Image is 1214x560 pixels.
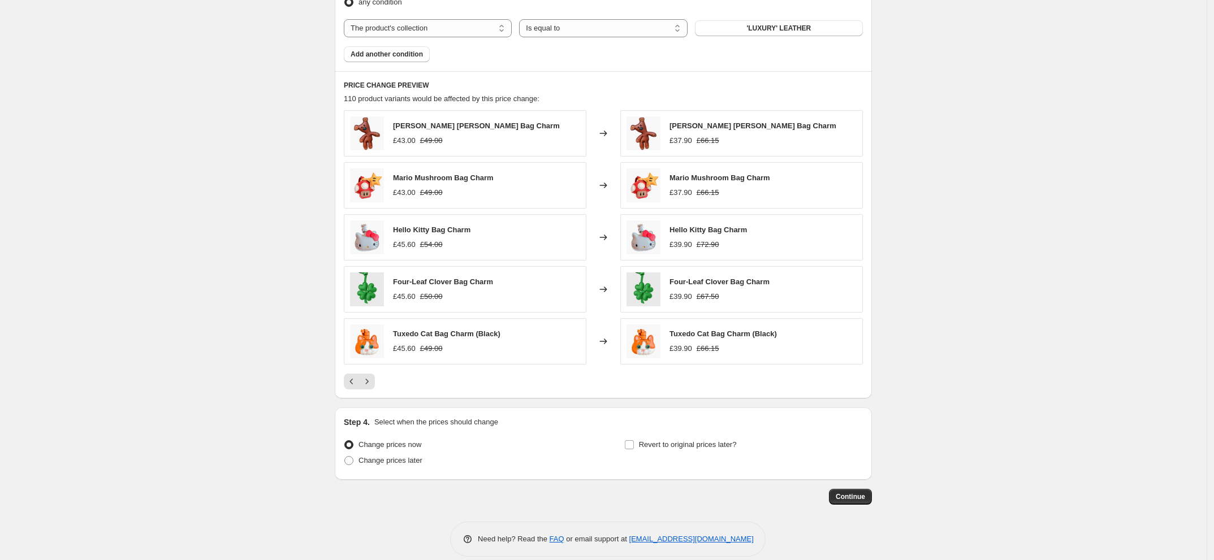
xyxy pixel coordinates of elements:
p: Select when the prices should change [374,416,498,428]
div: £39.90 [669,291,692,302]
span: Hello Kitty Bag Charm [393,225,470,234]
span: Mario Mushroom Bag Charm [393,173,494,182]
img: FP__0045_Fotos_Produtos_0000s_0045_Cogu_80x.jpg [350,168,384,202]
strike: £66.15 [697,343,719,354]
div: £45.60 [393,291,416,302]
strike: £50.00 [420,291,443,302]
strike: £72.90 [697,239,719,250]
strike: £49.00 [420,343,443,354]
a: FAQ [550,535,564,543]
span: 'LUXURY' LEATHER [746,24,811,33]
span: Add another condition [351,50,423,59]
img: FP__0013_Fotos_Produtos_0001s_0001_Camada_4_80x.jpg [627,116,660,150]
div: £37.90 [669,187,692,198]
img: Trevo1_80x.jpg [627,272,660,306]
button: Continue [829,489,872,505]
button: Add another condition [344,46,430,62]
div: £45.60 [393,343,416,354]
span: 110 product variants would be affected by this price change: [344,94,539,103]
strike: £67.50 [697,291,719,302]
span: Change prices now [358,440,421,449]
img: FP__0013_Fotos_Produtos_0001s_0001_Camada_4_80x.jpg [350,116,384,150]
span: Need help? Read the [478,535,550,543]
span: Hello Kitty Bag Charm [669,225,747,234]
div: £43.00 [393,187,416,198]
h2: Step 4. [344,416,370,428]
span: Continue [836,492,865,501]
span: or email support at [564,535,629,543]
strike: £66.15 [697,135,719,146]
span: Revert to original prices later? [639,440,737,449]
strike: £49.00 [420,135,443,146]
nav: Pagination [344,374,375,389]
img: FP__0045_Fotos_Produtos_0000s_0045_Cogu_80x.jpg [627,168,660,202]
strike: £49.00 [420,187,443,198]
img: FP__0006_Fotos_Produtos_0001s_0008_Tuxedo_Laranja_80x.jpg [627,324,660,358]
button: Previous [344,374,360,389]
span: Four-Leaf Clover Bag Charm [393,277,493,286]
img: Trevo1_80x.jpg [350,272,384,306]
button: Next [359,374,375,389]
img: FP__0009_Fotos_Produtos_0001s_0005_Camada_3_80x.jpg [350,220,384,254]
span: Four-Leaf Clover Bag Charm [669,277,770,286]
div: £37.90 [669,135,692,146]
div: £39.90 [669,239,692,250]
a: [EMAIL_ADDRESS][DOMAIN_NAME] [629,535,754,543]
img: FP__0006_Fotos_Produtos_0001s_0008_Tuxedo_Laranja_80x.jpg [350,324,384,358]
button: 'LUXURY' LEATHER [695,20,863,36]
div: £39.90 [669,343,692,354]
span: Tuxedo Cat Bag Charm (Black) [393,329,500,338]
span: Tuxedo Cat Bag Charm (Black) [669,329,777,338]
span: Mario Mushroom Bag Charm [669,173,770,182]
strike: £54.00 [420,239,443,250]
div: £43.00 [393,135,416,146]
strike: £66.15 [697,187,719,198]
img: FP__0009_Fotos_Produtos_0001s_0005_Camada_3_80x.jpg [627,220,660,254]
span: Change prices later [358,456,422,465]
h6: PRICE CHANGE PREVIEW [344,81,863,90]
span: [PERSON_NAME] [PERSON_NAME] Bag Charm [669,121,836,130]
div: £45.60 [393,239,416,250]
span: [PERSON_NAME] [PERSON_NAME] Bag Charm [393,121,560,130]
